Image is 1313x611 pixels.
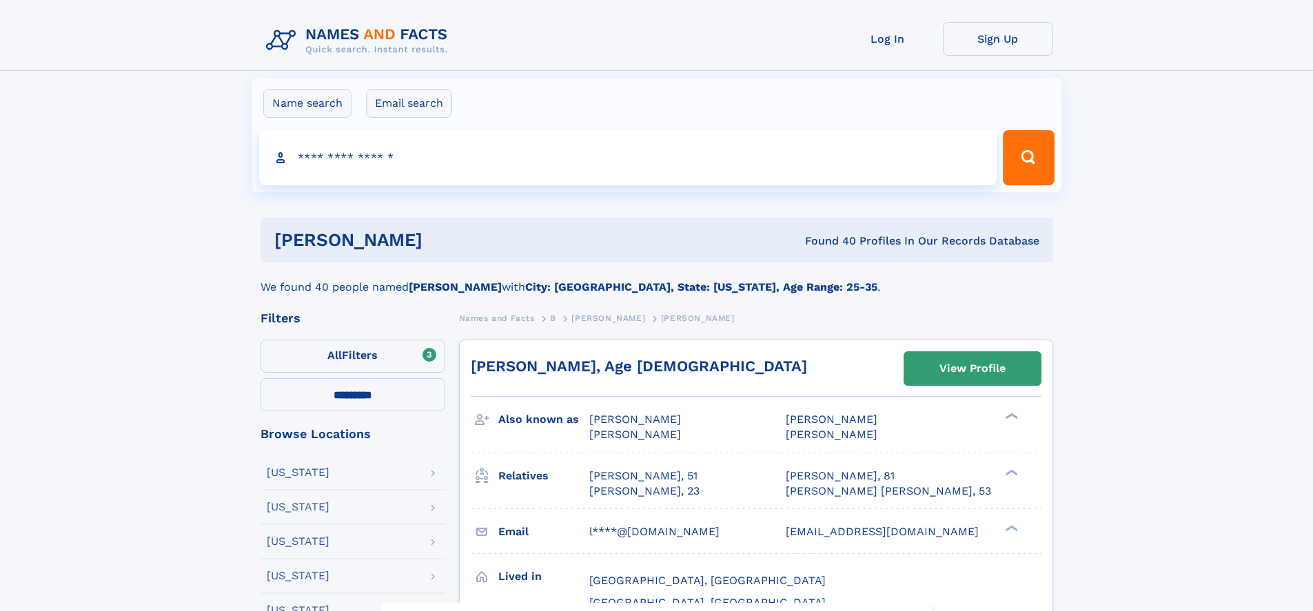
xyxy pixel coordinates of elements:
[267,570,329,581] div: [US_STATE]
[459,309,535,327] a: Names and Facts
[471,358,807,375] a: [PERSON_NAME], Age [DEMOGRAPHIC_DATA]
[261,428,445,440] div: Browse Locations
[904,352,1041,385] a: View Profile
[498,464,589,488] h3: Relatives
[550,309,556,327] a: B
[613,234,1039,249] div: Found 40 Profiles In Our Records Database
[589,468,698,484] a: [PERSON_NAME], 51
[1003,130,1054,185] button: Search Button
[409,280,502,293] b: [PERSON_NAME]
[786,525,979,538] span: [EMAIL_ADDRESS][DOMAIN_NAME]
[1002,412,1019,421] div: ❯
[498,408,589,431] h3: Also known as
[786,413,877,426] span: [PERSON_NAME]
[589,413,681,426] span: [PERSON_NAME]
[267,467,329,478] div: [US_STATE]
[1002,468,1019,477] div: ❯
[261,262,1053,296] div: We found 40 people named with .
[263,89,352,118] label: Name search
[327,349,342,362] span: All
[786,428,877,441] span: [PERSON_NAME]
[525,280,877,293] b: City: [GEOGRAPHIC_DATA], State: [US_STATE], Age Range: 25-35
[267,501,329,512] div: [US_STATE]
[498,520,589,543] h3: Email
[589,596,826,609] span: [GEOGRAPHIC_DATA], [GEOGRAPHIC_DATA]
[550,313,556,323] span: B
[259,130,997,185] input: search input
[786,468,895,484] a: [PERSON_NAME], 81
[261,312,445,324] div: Filters
[366,89,452,118] label: Email search
[274,231,614,249] h1: [PERSON_NAME]
[571,309,645,327] a: [PERSON_NAME]
[267,536,329,547] div: [US_STATE]
[498,565,589,588] h3: Lived in
[1002,524,1019,532] div: ❯
[589,428,681,441] span: [PERSON_NAME]
[261,22,459,59] img: Logo Names and Facts
[261,340,445,373] label: Filters
[786,484,991,499] a: [PERSON_NAME] [PERSON_NAME], 53
[943,22,1053,56] a: Sign Up
[661,313,735,323] span: [PERSON_NAME]
[589,574,826,587] span: [GEOGRAPHIC_DATA], [GEOGRAPHIC_DATA]
[939,353,1006,384] div: View Profile
[833,22,943,56] a: Log In
[589,484,700,499] a: [PERSON_NAME], 23
[571,313,645,323] span: [PERSON_NAME]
